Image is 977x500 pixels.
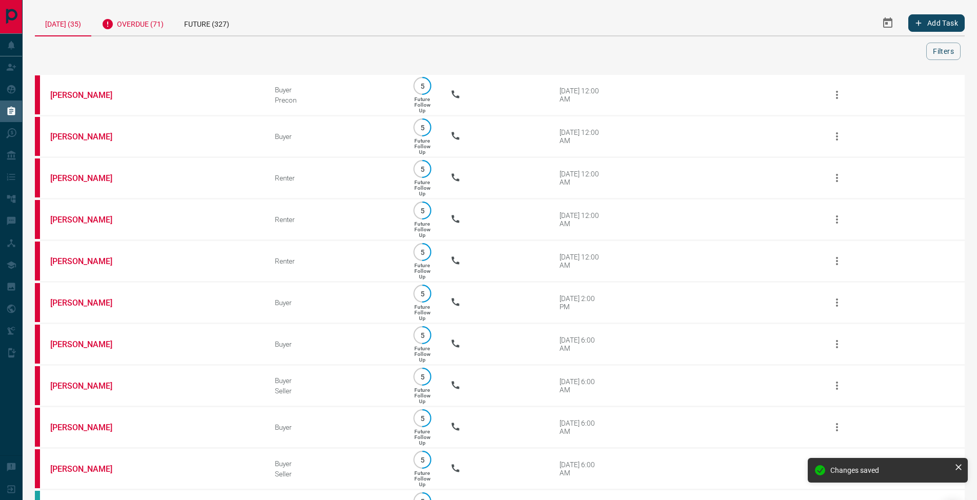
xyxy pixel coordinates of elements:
[875,11,900,35] button: Select Date Range
[418,290,426,297] p: 5
[275,423,394,431] div: Buyer
[560,419,603,435] div: [DATE] 6:00 AM
[50,298,127,308] a: [PERSON_NAME]
[560,87,603,103] div: [DATE] 12:00 AM
[275,459,394,468] div: Buyer
[35,449,40,488] div: property.ca
[50,90,127,100] a: [PERSON_NAME]
[275,174,394,182] div: Renter
[50,464,127,474] a: [PERSON_NAME]
[275,86,394,94] div: Buyer
[560,253,603,269] div: [DATE] 12:00 AM
[50,381,127,391] a: [PERSON_NAME]
[418,207,426,214] p: 5
[560,461,603,477] div: [DATE] 6:00 AM
[560,336,603,352] div: [DATE] 6:00 AM
[35,408,40,447] div: property.ca
[50,173,127,183] a: [PERSON_NAME]
[560,128,603,145] div: [DATE] 12:00 AM
[418,248,426,256] p: 5
[275,470,394,478] div: Seller
[275,96,394,104] div: Precon
[35,325,40,364] div: property.ca
[275,257,394,265] div: Renter
[275,132,394,141] div: Buyer
[414,346,430,363] p: Future Follow Up
[414,263,430,279] p: Future Follow Up
[50,256,127,266] a: [PERSON_NAME]
[174,10,240,35] div: Future (327)
[50,132,127,142] a: [PERSON_NAME]
[414,304,430,321] p: Future Follow Up
[414,387,430,404] p: Future Follow Up
[414,138,430,155] p: Future Follow Up
[560,170,603,186] div: [DATE] 12:00 AM
[926,43,961,60] button: Filters
[35,200,40,239] div: property.ca
[414,96,430,113] p: Future Follow Up
[830,466,950,474] div: Changes saved
[418,124,426,131] p: 5
[91,10,174,35] div: Overdue (71)
[50,423,127,432] a: [PERSON_NAME]
[35,10,91,36] div: [DATE] (35)
[414,179,430,196] p: Future Follow Up
[414,221,430,238] p: Future Follow Up
[414,429,430,446] p: Future Follow Up
[908,14,965,32] button: Add Task
[560,377,603,394] div: [DATE] 6:00 AM
[35,366,40,405] div: property.ca
[275,298,394,307] div: Buyer
[275,387,394,395] div: Seller
[418,456,426,464] p: 5
[275,340,394,348] div: Buyer
[50,215,127,225] a: [PERSON_NAME]
[418,414,426,422] p: 5
[418,82,426,90] p: 5
[275,215,394,224] div: Renter
[560,211,603,228] div: [DATE] 12:00 AM
[418,331,426,339] p: 5
[560,294,603,311] div: [DATE] 2:00 PM
[35,75,40,114] div: property.ca
[414,470,430,487] p: Future Follow Up
[418,373,426,381] p: 5
[35,117,40,156] div: property.ca
[35,158,40,197] div: property.ca
[418,165,426,173] p: 5
[50,339,127,349] a: [PERSON_NAME]
[35,283,40,322] div: property.ca
[35,242,40,281] div: property.ca
[275,376,394,385] div: Buyer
